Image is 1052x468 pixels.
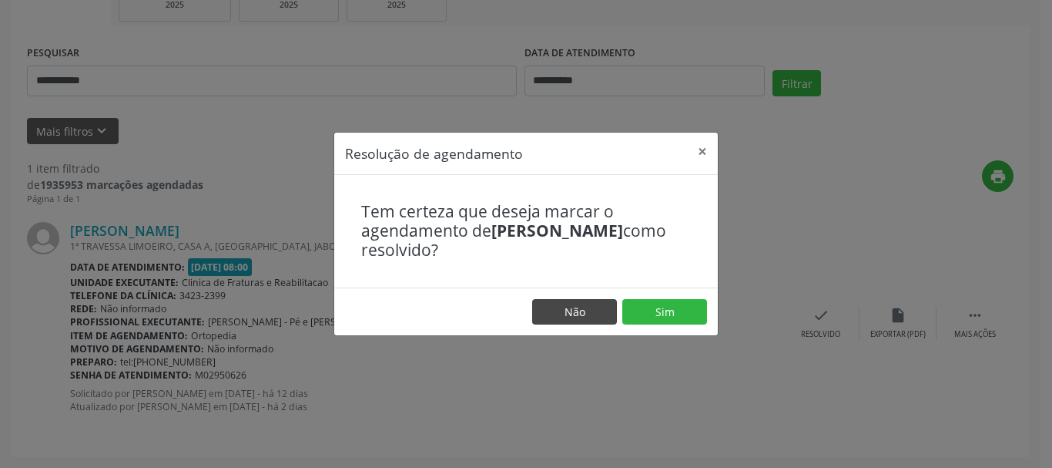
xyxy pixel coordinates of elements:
[532,299,617,325] button: Não
[491,220,623,241] b: [PERSON_NAME]
[361,202,691,261] h4: Tem certeza que deseja marcar o agendamento de como resolvido?
[345,143,523,163] h5: Resolução de agendamento
[622,299,707,325] button: Sim
[687,133,718,170] button: Close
